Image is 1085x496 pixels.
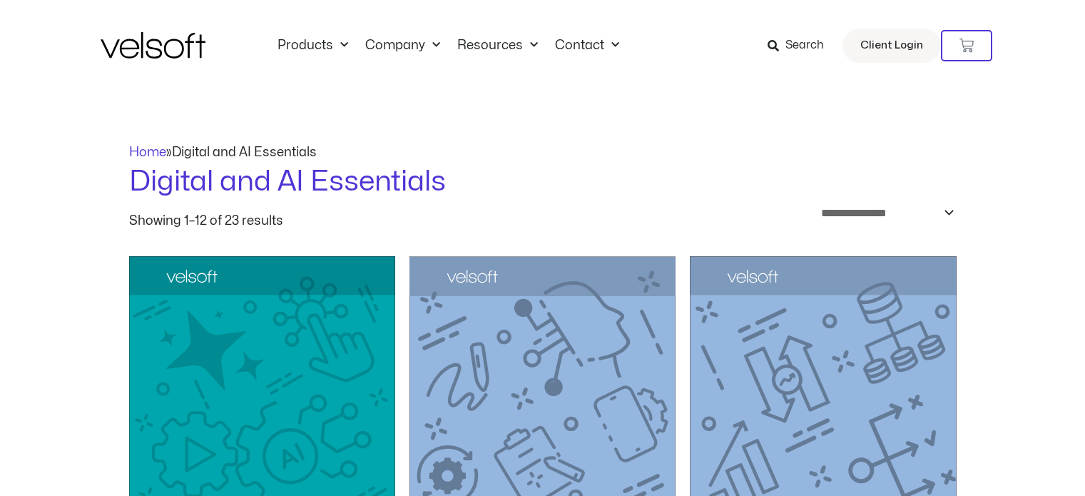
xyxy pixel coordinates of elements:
a: Search [768,34,834,58]
span: Search [785,36,824,55]
a: Home [129,146,166,158]
select: Shop order [812,202,957,224]
h1: Digital and AI Essentials [129,162,957,202]
a: Client Login [842,29,941,63]
img: Velsoft Training Materials [101,32,205,59]
nav: Menu [269,38,628,54]
a: ResourcesMenu Toggle [449,38,546,54]
a: CompanyMenu Toggle [357,38,449,54]
span: Digital and AI Essentials [172,146,317,158]
span: Client Login [860,36,923,55]
a: ProductsMenu Toggle [269,38,357,54]
p: Showing 1–12 of 23 results [129,215,283,228]
a: ContactMenu Toggle [546,38,628,54]
span: » [129,146,317,158]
